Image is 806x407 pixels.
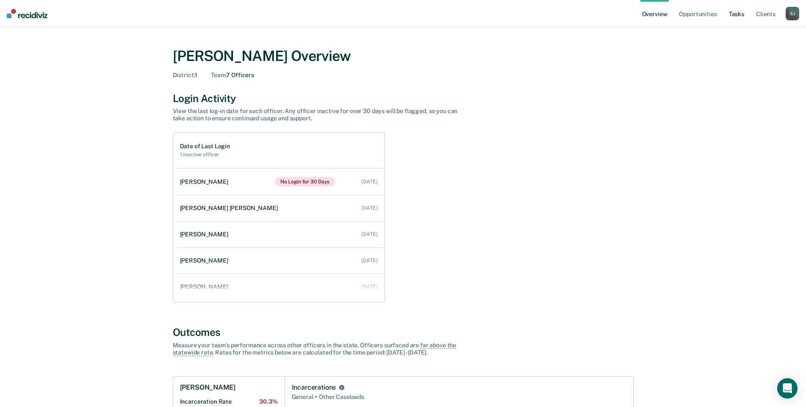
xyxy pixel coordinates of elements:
[173,72,198,79] div: 1
[177,275,385,299] a: [PERSON_NAME] [DATE]
[211,72,226,78] span: Team :
[292,383,336,392] div: Incarcerations
[177,196,385,220] a: [PERSON_NAME] [PERSON_NAME] [DATE]
[361,205,377,211] div: [DATE]
[292,392,626,402] div: General + Other Caseloads
[177,169,385,195] a: [PERSON_NAME]No Login for 30 Days [DATE]
[361,179,377,185] div: [DATE]
[361,284,377,290] div: [DATE]
[180,257,232,264] div: [PERSON_NAME]
[180,283,232,291] div: [PERSON_NAME]
[361,231,377,237] div: [DATE]
[786,7,799,20] button: SJ
[173,342,469,356] div: Measure your team’s performance across other officer s in the state. Officer s surfaced are . Rat...
[180,383,235,392] h1: [PERSON_NAME]
[7,9,47,18] img: Recidiviz
[177,222,385,246] a: [PERSON_NAME] [DATE]
[259,398,277,405] span: 30.3%
[786,7,799,20] div: S J
[180,231,232,238] div: [PERSON_NAME]
[180,152,230,158] h2: 1 inactive officer
[338,383,346,392] button: Incarcerations
[177,249,385,273] a: [PERSON_NAME] [DATE]
[173,72,195,78] span: District :
[180,143,230,150] h1: Date of Last Login
[180,178,232,186] div: [PERSON_NAME]
[173,108,469,122] div: View the last log-in date for each officer. Any officer inactive for over 30 days will be flagged...
[173,342,457,356] span: far above the statewide rate
[173,92,634,105] div: Login Activity
[180,398,278,405] h2: Incarceration Rate
[211,72,254,79] div: 7 Officers
[275,177,335,186] span: No Login for 30 Days
[173,47,634,65] div: [PERSON_NAME] Overview
[173,326,634,338] div: Outcomes
[180,205,281,212] div: [PERSON_NAME] [PERSON_NAME]
[777,378,798,399] div: Open Intercom Messenger
[361,257,377,263] div: [DATE]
